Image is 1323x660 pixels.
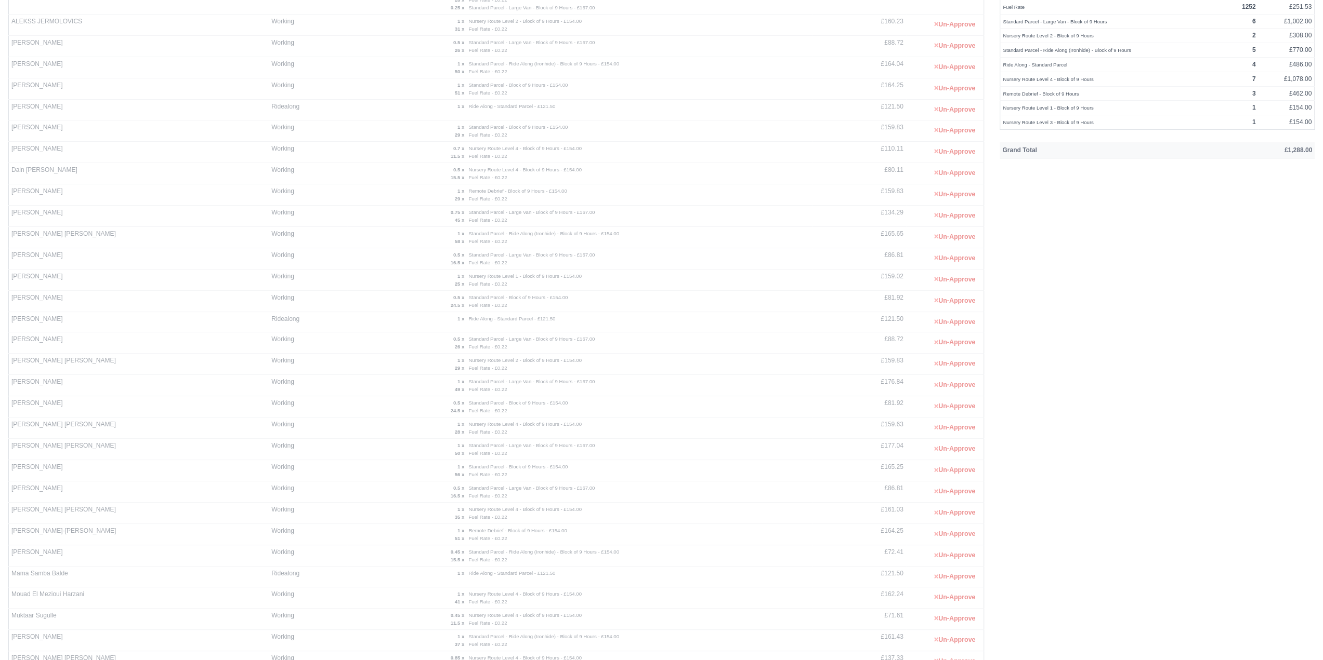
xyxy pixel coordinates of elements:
[468,620,507,626] small: Fuel Rate - £0.22
[269,269,347,290] td: Working
[269,332,347,354] td: Working
[1258,43,1314,58] td: £770.00
[812,35,906,57] td: £88.72
[928,60,981,75] button: Un-Approve
[455,429,465,435] strong: 28 x
[451,153,465,159] strong: 11.5 x
[455,514,465,520] strong: 35 x
[269,312,347,332] td: Ridealong
[468,570,555,576] small: Ride Along - Standard Parcel - £121.50
[9,35,269,57] td: [PERSON_NAME]
[812,354,906,375] td: £159.83
[468,316,555,321] small: Ride Along - Standard Parcel - £121.50
[9,99,269,120] td: [PERSON_NAME]
[455,90,465,96] strong: 51 x
[451,174,465,180] strong: 15.5 x
[451,302,465,308] strong: 24.5 x
[9,524,269,545] td: [PERSON_NAME]-[PERSON_NAME]
[457,231,464,236] strong: 1 x
[457,61,464,66] strong: 1 x
[468,400,568,406] small: Standard Parcel - Block of 9 Hours - £154.00
[9,439,269,460] td: [PERSON_NAME] [PERSON_NAME]
[928,17,981,32] button: Un-Approve
[9,248,269,269] td: [PERSON_NAME]
[468,47,507,53] small: Fuel Rate - £0.22
[468,209,595,215] small: Standard Parcel - Large Van - Block of 9 Hours - £167.00
[457,82,464,88] strong: 1 x
[269,417,347,439] td: Working
[451,209,465,215] strong: 0.75 x
[468,641,507,647] small: Fuel Rate - £0.22
[812,269,906,290] td: £159.02
[468,528,567,533] small: Remote Debrief - Block of 9 Hours - £154.00
[269,567,347,587] td: Ridealong
[1252,90,1256,97] strong: 3
[457,634,464,639] strong: 1 x
[1271,610,1323,660] div: Chat Widget
[1258,101,1314,115] td: £154.00
[269,184,347,205] td: Working
[269,78,347,99] td: Working
[269,248,347,269] td: Working
[812,481,906,503] td: £86.81
[453,336,464,342] strong: 0.5 x
[457,357,464,363] strong: 1 x
[468,379,595,384] small: Standard Parcel - Large Van - Block of 9 Hours - £167.00
[928,399,981,414] button: Un-Approve
[269,163,347,184] td: Working
[269,375,347,396] td: Working
[269,35,347,57] td: Working
[468,5,595,10] small: Standard Parcel - Large Van - Block of 9 Hours - £167.00
[9,481,269,503] td: [PERSON_NAME]
[451,612,465,618] strong: 0.45 x
[928,293,981,308] button: Un-Approve
[269,545,347,567] td: Working
[9,141,269,163] td: [PERSON_NAME]
[269,587,347,608] td: Working
[812,608,906,629] td: £71.61
[468,26,507,32] small: Fuel Rate - £0.22
[9,78,269,99] td: [PERSON_NAME]
[928,420,981,435] button: Un-Approve
[812,332,906,354] td: £88.72
[812,14,906,35] td: £160.23
[928,102,981,117] button: Un-Approve
[812,587,906,608] td: £162.24
[468,69,507,74] small: Fuel Rate - £0.22
[1003,19,1107,24] small: Standard Parcel - Large Van - Block of 9 Hours
[9,205,269,226] td: [PERSON_NAME]
[455,132,465,138] strong: 29 x
[812,312,906,332] td: £121.50
[812,524,906,545] td: £164.25
[451,493,465,499] strong: 16.5 x
[451,408,465,413] strong: 24.5 x
[812,503,906,524] td: £161.03
[455,26,465,32] strong: 31 x
[1258,115,1314,130] td: £154.00
[468,485,595,491] small: Standard Parcel - Large Van - Block of 9 Hours - £167.00
[928,484,981,499] button: Un-Approve
[468,557,507,562] small: Fuel Rate - £0.22
[928,38,981,53] button: Un-Approve
[928,123,981,138] button: Un-Approve
[455,535,465,541] strong: 51 x
[9,332,269,354] td: [PERSON_NAME]
[457,442,464,448] strong: 1 x
[812,375,906,396] td: £176.84
[468,612,582,618] small: Nursery Route Level 4 - Block of 9 Hours - £154.00
[455,450,465,456] strong: 50 x
[468,196,507,201] small: Fuel Rate - £0.22
[269,629,347,651] td: Working
[1003,4,1025,10] small: Fuel Rate
[457,316,464,321] strong: 1 x
[455,217,465,223] strong: 45 x
[468,493,507,499] small: Fuel Rate - £0.22
[269,205,347,226] td: Working
[928,356,981,371] button: Un-Approve
[812,567,906,587] td: £121.50
[1252,32,1256,39] strong: 2
[451,557,465,562] strong: 15.5 x
[9,460,269,481] td: [PERSON_NAME]
[453,400,464,406] strong: 0.5 x
[928,208,981,223] button: Un-Approve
